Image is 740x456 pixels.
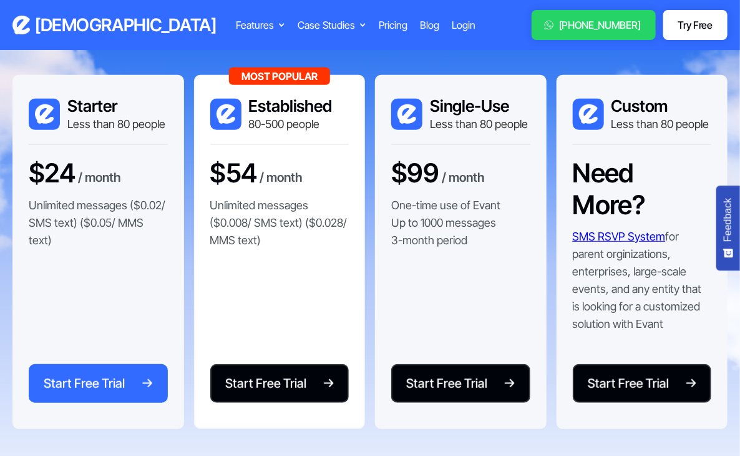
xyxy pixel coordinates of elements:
div: / month [78,168,121,189]
h3: Single-Use [430,96,528,116]
h3: Custom [611,96,709,116]
h3: [DEMOGRAPHIC_DATA] [35,14,216,36]
a: home [12,14,216,36]
p: Unlimited messages ($0.008/ SMS text) ($0.028/ MMS text) [210,197,349,249]
a: Start Free Trial [573,364,712,403]
button: Feedback - Show survey [716,186,740,270]
a: Start Free Trial [210,364,349,403]
div: Start Free Trial [225,374,306,393]
a: Start Free Trial [29,364,168,403]
a: Try Free [663,10,728,40]
h3: Need More? [573,157,712,221]
p: One-time use of Evant Up to 1000 messages 3-month period [391,197,500,249]
div: Case Studies [298,17,366,32]
a: Login [452,17,475,32]
a: [PHONE_NUMBER] [532,10,656,40]
div: Start Free Trial [406,374,487,393]
h3: Starter [67,96,165,116]
a: Pricing [379,17,407,32]
div: Less than 80 people [67,116,165,132]
div: / month [442,168,485,189]
div: Start Free Trial [44,374,125,393]
div: Less than 80 people [430,116,528,132]
h3: $99 [391,157,439,189]
h3: Established [249,96,333,116]
span: Feedback [723,198,734,242]
div: Features [236,17,285,32]
a: SMS RSVP System [573,230,666,243]
p: for parent orginizations, enterprises, large-scale events, and any entity that is looking for a c... [573,228,712,333]
div: [PHONE_NUMBER] [559,17,641,32]
div: 80-500 people [249,116,333,132]
p: Unlimited messages ($0.02/ SMS text) ($0.05/ MMS text) [29,197,168,249]
h3: $24 [29,157,75,189]
a: Blog [420,17,439,32]
div: Less than 80 people [611,116,709,132]
div: Case Studies [298,17,355,32]
div: Features [236,17,274,32]
h3: $54 [210,157,257,189]
div: Start Free Trial [588,374,669,393]
div: / month [260,168,303,189]
div: Most Popular [229,67,330,85]
a: Start Free Trial [391,364,530,403]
